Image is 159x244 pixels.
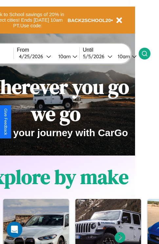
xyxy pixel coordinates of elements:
div: 5 / 5 / 2026 [83,53,108,60]
div: 4 / 25 / 2026 [19,53,46,60]
div: Give Feedback [3,109,8,135]
label: Until [83,47,139,53]
label: From [17,47,79,53]
button: 4/25/2026 [17,53,53,60]
div: 10am [55,53,72,60]
button: 10am [53,53,79,60]
b: BACK2SCHOOL20 [68,17,111,23]
div: 10am [114,53,132,60]
button: 10am [112,53,139,60]
div: Open Intercom Messenger [7,222,22,237]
